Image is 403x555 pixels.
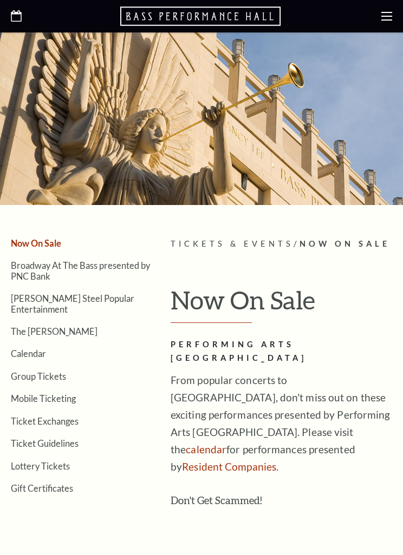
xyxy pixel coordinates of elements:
[171,492,392,509] h3: Don't Get Scammed!
[11,416,79,426] a: Ticket Exchanges
[11,293,134,314] a: [PERSON_NAME] Steel Popular Entertainment
[171,286,392,323] h1: Now On Sale
[186,443,226,455] a: calendar
[11,461,70,471] a: Lottery Tickets
[171,239,294,248] span: Tickets & Events
[171,372,392,475] p: From popular concerts to [GEOGRAPHIC_DATA], don't miss out on these exciting performances present...
[11,483,73,493] a: Gift Certificates
[11,260,150,281] a: Broadway At The Bass presented by PNC Bank
[182,460,276,473] a: Resident Companies
[171,338,392,365] h2: Performing Arts [GEOGRAPHIC_DATA]
[300,239,390,248] span: Now On Sale
[11,238,61,248] a: Now On Sale
[11,438,79,448] a: Ticket Guidelines
[11,371,66,381] a: Group Tickets
[11,393,76,404] a: Mobile Ticketing
[11,326,97,336] a: The [PERSON_NAME]
[171,237,392,251] p: /
[11,348,46,359] a: Calendar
